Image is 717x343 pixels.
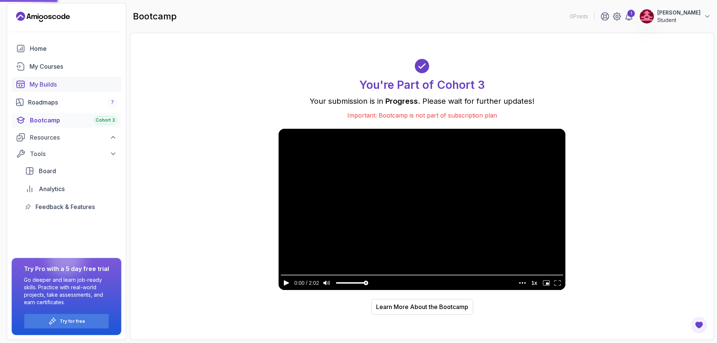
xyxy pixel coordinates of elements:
h1: You're Part of Cohort 3 [359,78,485,91]
p: Important: Bootcamp is not part of subscription plan [279,111,565,120]
p: Your submission is in . Please wait for further updates! [279,96,565,106]
div: Tools [30,149,117,158]
span: Board [39,166,56,175]
button: Resources [12,131,121,144]
span: Feedback & Features [35,202,95,211]
div: Roadmaps [28,98,117,107]
a: analytics [21,181,121,196]
a: feedback [21,199,121,214]
a: Landing page [16,11,70,23]
a: builds [12,77,121,92]
a: 1 [624,12,633,21]
span: Progress [385,97,418,106]
button: Learn More About the Bootcamp [371,299,473,315]
a: bootcamp [12,113,121,128]
span: Analytics [39,184,65,193]
button: Open Feedback Button [690,316,708,334]
p: 0 Points [570,13,588,20]
button: Tools [12,147,121,160]
div: 1 [627,10,635,17]
div: Resources [30,133,117,142]
a: Try for free [60,318,85,324]
h2: bootcamp [133,10,177,22]
div: Learn More About the Bootcamp [376,302,468,311]
div: Bootcamp [30,116,117,125]
p: Go deeper and learn job-ready skills. Practice with real-world projects, take assessments, and ea... [24,276,109,306]
p: [PERSON_NAME] [657,9,701,16]
div: My Builds [30,80,117,89]
div: Home [30,44,117,53]
img: user profile image [640,9,654,24]
p: Student [657,16,701,24]
div: My Courses [30,62,117,71]
a: home [12,41,121,56]
span: Cohort 3 [96,117,115,123]
a: courses [12,59,121,74]
span: 7 [111,99,114,105]
button: user profile image[PERSON_NAME]Student [639,9,711,24]
a: roadmaps [12,95,121,110]
a: board [21,163,121,178]
button: Try for free [24,314,109,329]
